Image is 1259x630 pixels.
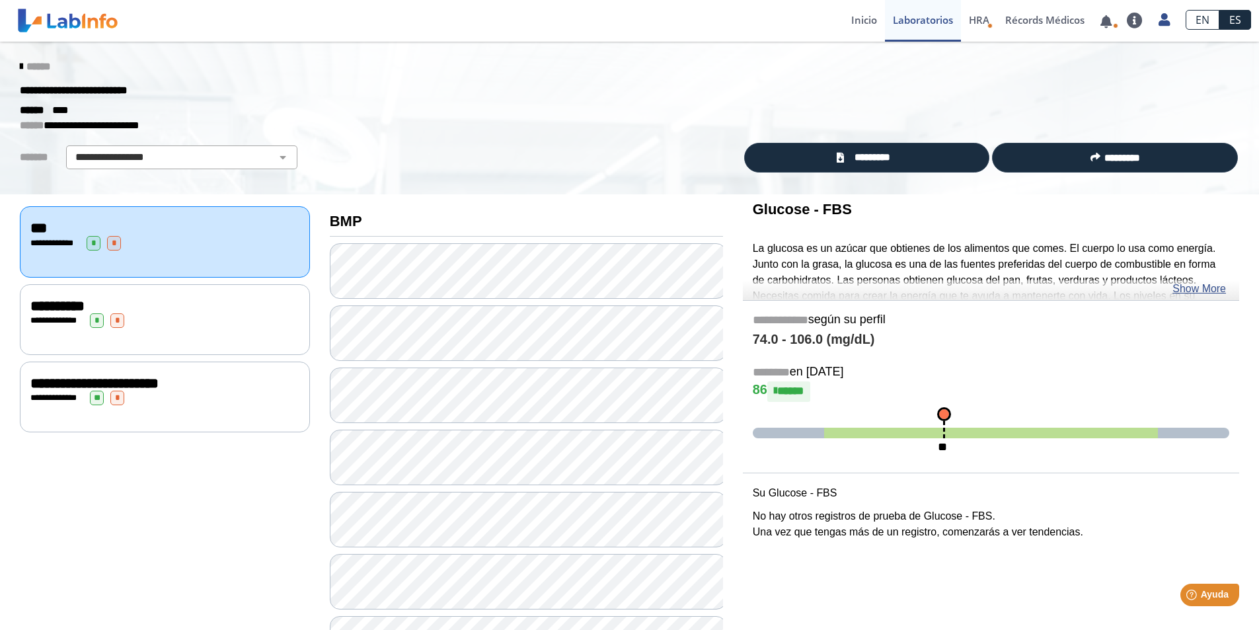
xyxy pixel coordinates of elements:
h5: en [DATE] [753,365,1229,380]
h5: según su perfil [753,313,1229,328]
h4: 74.0 - 106.0 (mg/dL) [753,332,1229,348]
span: HRA [969,13,989,26]
p: Su Glucose - FBS [753,485,1229,501]
h4: 86 [753,381,1229,401]
a: EN [1186,10,1219,30]
a: ES [1219,10,1251,30]
p: No hay otros registros de prueba de Glucose - FBS. Una vez que tengas más de un registro, comenza... [753,508,1229,540]
b: Glucose - FBS [753,201,852,217]
b: BMP [330,213,362,229]
p: La glucosa es un azúcar que obtienes de los alimentos que comes. El cuerpo lo usa como energía. J... [753,241,1229,336]
iframe: Help widget launcher [1141,578,1244,615]
a: Show More [1172,281,1226,297]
